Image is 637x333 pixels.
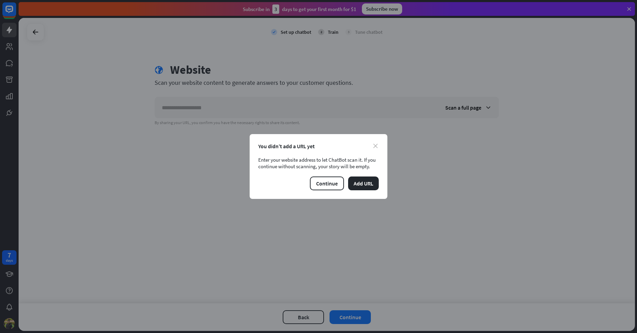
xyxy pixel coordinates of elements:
[258,157,379,170] div: Enter your website address to let ChatBot scan it. If you continue without scanning, your story w...
[6,3,26,23] button: Open LiveChat chat widget
[348,176,379,190] button: Add URL
[373,144,378,148] i: close
[310,176,344,190] button: Continue
[258,143,379,150] div: You didn’t add a URL yet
